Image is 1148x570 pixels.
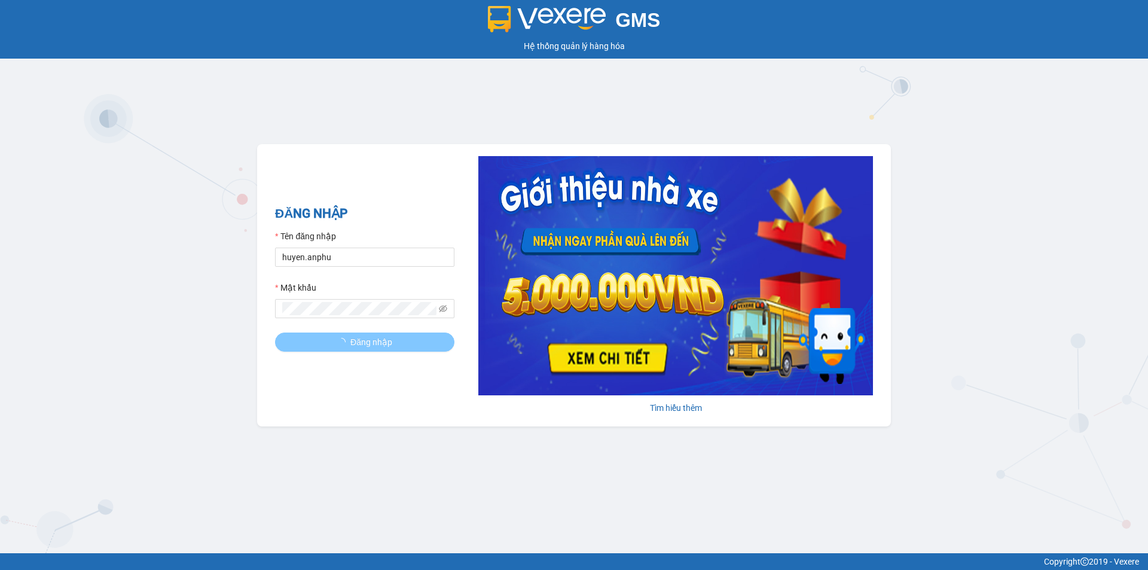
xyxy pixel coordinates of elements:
[488,6,606,32] img: logo 2
[488,18,661,28] a: GMS
[478,401,873,414] div: Tìm hiểu thêm
[337,338,350,346] span: loading
[282,302,436,315] input: Mật khẩu
[350,336,392,349] span: Đăng nhập
[3,39,1145,53] div: Hệ thống quản lý hàng hóa
[275,230,336,243] label: Tên đăng nhập
[478,156,873,395] img: banner-0
[615,9,660,31] span: GMS
[275,333,454,352] button: Đăng nhập
[1080,557,1089,566] span: copyright
[275,281,316,294] label: Mật khẩu
[439,304,447,313] span: eye-invisible
[275,204,454,224] h2: ĐĂNG NHẬP
[275,248,454,267] input: Tên đăng nhập
[9,555,1139,568] div: Copyright 2019 - Vexere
